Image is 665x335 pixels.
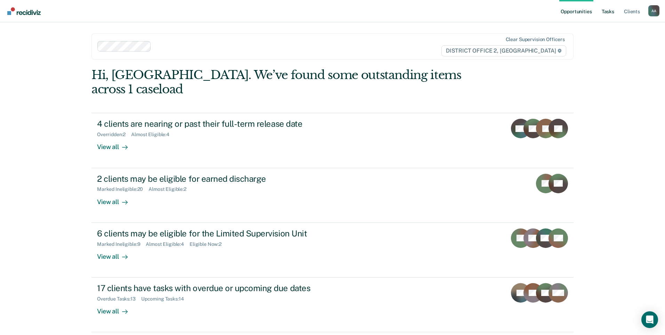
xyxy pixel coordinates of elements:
div: Almost Eligible : 4 [146,241,190,247]
div: View all [97,302,136,315]
div: View all [97,247,136,260]
div: Overdue Tasks : 13 [97,296,141,302]
div: A A [648,5,659,16]
div: View all [97,192,136,206]
div: 4 clients are nearing or past their full-term release date [97,119,341,129]
span: DISTRICT OFFICE 2, [GEOGRAPHIC_DATA] [441,45,566,56]
div: 2 clients may be eligible for earned discharge [97,174,341,184]
a: 2 clients may be eligible for earned dischargeMarked Ineligible:20Almost Eligible:2View all [91,168,574,223]
div: Almost Eligible : 4 [131,132,175,138]
div: 6 clients may be eligible for the Limited Supervision Unit [97,228,341,239]
button: Profile dropdown button [648,5,659,16]
div: Marked Ineligible : 20 [97,186,149,192]
div: Marked Ineligible : 9 [97,241,146,247]
div: Overridden : 2 [97,132,131,138]
div: Upcoming Tasks : 14 [141,296,190,302]
div: 17 clients have tasks with overdue or upcoming due dates [97,283,341,293]
div: Almost Eligible : 2 [149,186,192,192]
a: 6 clients may be eligible for the Limited Supervision UnitMarked Ineligible:9Almost Eligible:4Eli... [91,223,574,278]
a: 17 clients have tasks with overdue or upcoming due datesOverdue Tasks:13Upcoming Tasks:14View all [91,278,574,332]
div: Open Intercom Messenger [641,311,658,328]
img: Recidiviz [7,7,41,15]
div: Eligible Now : 2 [190,241,227,247]
div: Clear supervision officers [506,37,565,42]
a: 4 clients are nearing or past their full-term release dateOverridden:2Almost Eligible:4View all [91,113,574,168]
div: View all [97,138,136,151]
div: Hi, [GEOGRAPHIC_DATA]. We’ve found some outstanding items across 1 caseload [91,68,477,96]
